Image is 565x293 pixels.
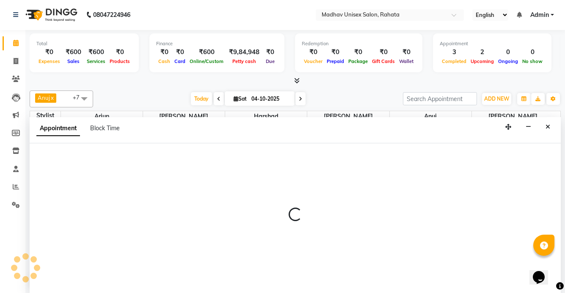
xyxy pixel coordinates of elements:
[85,47,107,57] div: ₹600
[61,111,143,122] span: Arjun
[85,58,107,64] span: Services
[156,47,172,57] div: ₹0
[107,58,132,64] span: Products
[370,47,397,57] div: ₹0
[496,58,520,64] span: Ongoing
[73,94,86,101] span: +7
[469,47,496,57] div: 2
[22,3,80,27] img: logo
[520,47,545,57] div: 0
[484,96,509,102] span: ADD NEW
[187,58,226,64] span: Online/Custom
[93,3,130,27] b: 08047224946
[469,58,496,64] span: Upcoming
[440,47,469,57] div: 3
[325,58,346,64] span: Prepaid
[370,58,397,64] span: Gift Cards
[65,58,82,64] span: Sales
[62,47,85,57] div: ₹600
[30,111,61,120] div: Stylist
[225,111,307,122] span: Harshad
[520,58,545,64] span: No show
[90,124,120,132] span: Block Time
[302,58,325,64] span: Voucher
[542,120,554,134] button: Close
[36,58,62,64] span: Expenses
[397,58,416,64] span: Wallet
[191,92,212,105] span: Today
[107,47,132,57] div: ₹0
[302,40,416,47] div: Redemption
[156,58,172,64] span: Cash
[263,47,278,57] div: ₹0
[156,40,278,47] div: Finance
[249,93,291,105] input: 2025-10-04
[230,58,258,64] span: Petty cash
[472,111,554,122] span: [PERSON_NAME]
[390,111,471,122] span: Anuj
[50,94,54,101] a: x
[226,47,263,57] div: ₹9,84,948
[496,47,520,57] div: 0
[346,47,370,57] div: ₹0
[529,259,557,285] iframe: chat widget
[187,47,226,57] div: ₹600
[36,47,62,57] div: ₹0
[302,47,325,57] div: ₹0
[440,40,545,47] div: Appointment
[397,47,416,57] div: ₹0
[143,111,225,122] span: [PERSON_NAME]
[307,111,389,122] span: [PERSON_NAME]
[530,11,549,19] span: Admin
[440,58,469,64] span: Completed
[172,58,187,64] span: Card
[232,96,249,102] span: Sat
[36,121,80,136] span: Appointment
[38,94,50,101] span: Anuj
[172,47,187,57] div: ₹0
[264,58,277,64] span: Due
[346,58,370,64] span: Package
[482,93,511,105] button: ADD NEW
[325,47,346,57] div: ₹0
[403,92,477,105] input: Search Appointment
[36,40,132,47] div: Total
